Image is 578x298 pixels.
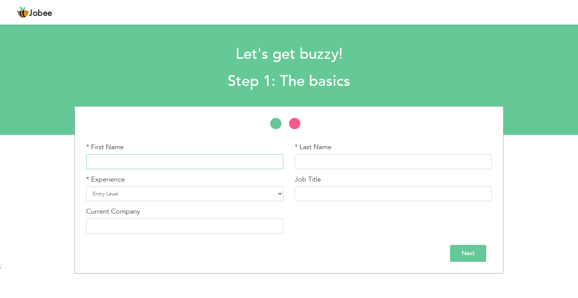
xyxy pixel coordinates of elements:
[78,72,500,91] h2: Step 1: The basics
[29,9,52,18] span: Jobee
[86,142,124,152] label: * First Name
[295,175,321,185] label: Job Title
[295,142,332,152] label: * Last Name
[86,207,140,217] label: Current Company
[450,245,486,262] input: Next
[86,175,125,185] label: * Experience
[78,44,500,64] h1: Let's get buzzy!
[17,6,29,18] img: jobee.io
